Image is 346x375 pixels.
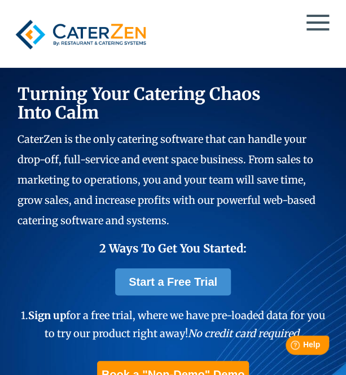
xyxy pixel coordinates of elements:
span: 1. for a free trial, where we have pre-loaded data for you to try our product right away! [21,309,325,340]
a: Start a Free Trial [115,268,231,295]
span: CaterZen is the only catering software that can handle your drop-off, full-service and event spac... [17,133,316,227]
span: Sign up [28,309,66,322]
iframe: Help widget launcher [246,331,334,363]
span: 2 Ways To Get You Started: [99,241,247,255]
img: caterzen [10,13,151,56]
em: No credit card required. [188,327,302,340]
span: Turning Your Catering Chaos Into Calm [17,83,261,123]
